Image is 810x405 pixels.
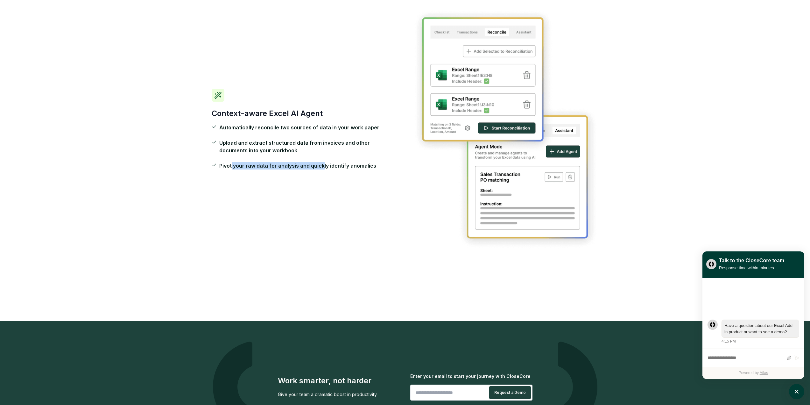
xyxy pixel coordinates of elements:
div: Talk to the CloseCore team [719,257,784,264]
div: Wednesday, September 10, 4:15 PM [722,320,799,344]
div: Work smarter, not harder [278,376,377,386]
div: atlas-message-text [724,322,796,335]
span: Upload and extract structured data from invoices and other documents into your workbook [219,139,398,154]
div: Give your team a dramatic boost in productivity. [278,391,377,398]
button: atlas-launcher [789,384,804,399]
div: Powered by [702,367,804,379]
div: atlas-ticket [702,278,804,379]
img: yblje5SQxOoZuw2TcITt_icon.png [706,259,716,269]
div: Response time within minutes [719,264,784,271]
div: atlas-composer [708,352,799,364]
a: Atlas [760,371,768,375]
button: Request a Demo [489,386,531,399]
div: atlas-message [708,320,799,344]
div: atlas-message-author-avatar [708,320,718,330]
div: atlas-message-bubble [722,320,799,338]
img: Context-aware Excel AI Agent [413,9,599,250]
button: Attach files by clicking or dropping files here [786,355,791,361]
h3: Context-aware Excel AI Agent [212,108,398,119]
span: Automatically reconcile two sources of data in your work paper [219,124,379,131]
div: atlas-window [702,251,804,379]
div: 4:15 PM [722,338,736,344]
span: Pivot your raw data for analysis and quickly identify anomalies [219,162,376,170]
div: Enter your email to start your journey with CloseCore [410,373,532,380]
